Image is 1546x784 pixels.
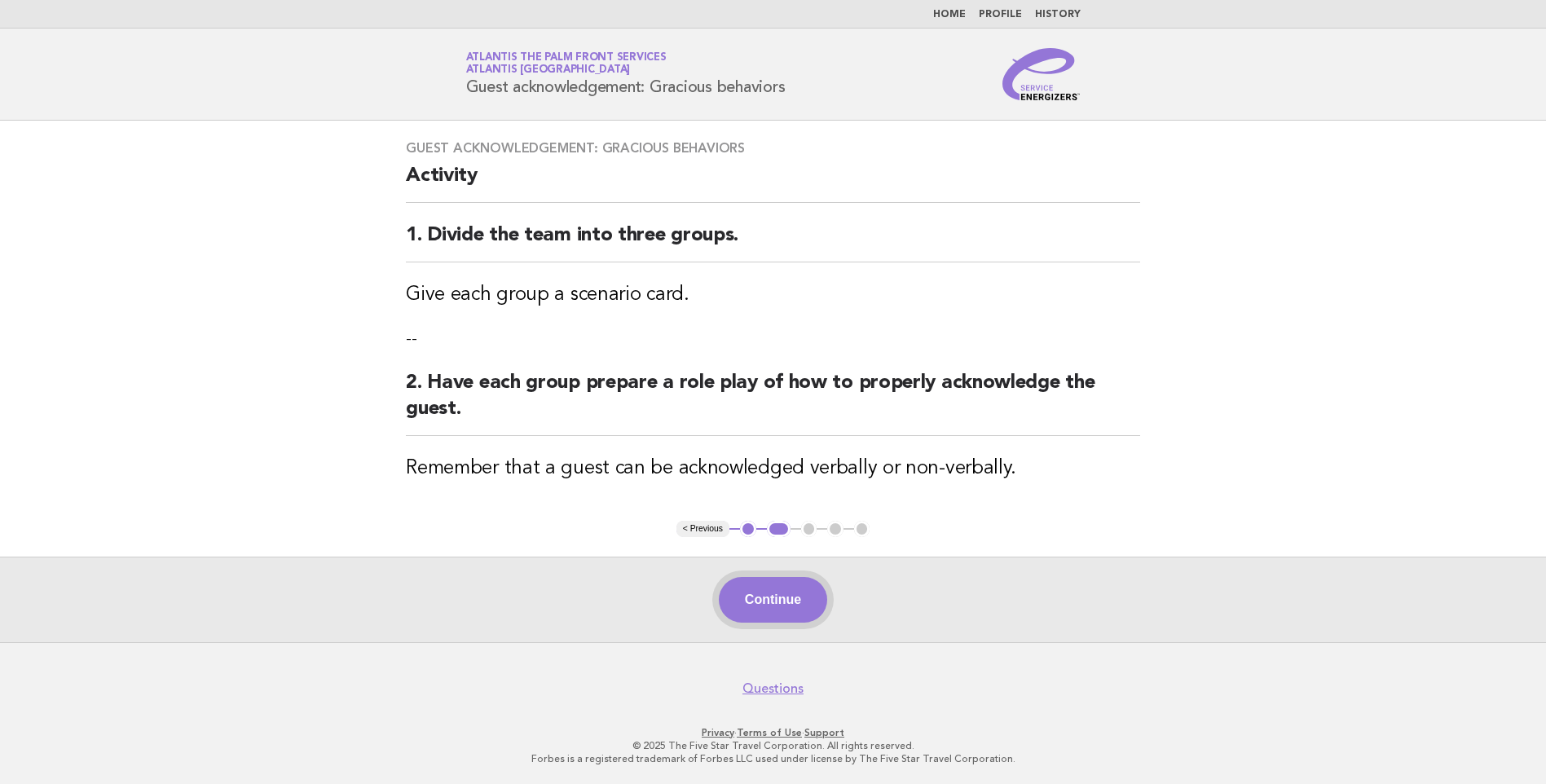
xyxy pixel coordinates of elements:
a: Support [804,727,844,738]
h3: Give each group a scenario card. [406,282,1140,308]
h3: Guest acknowledgement: Gracious behaviors [406,140,1140,156]
button: < Previous [676,521,729,537]
p: · · [275,726,1272,739]
p: Forbes is a registered trademark of Forbes LLC used under license by The Five Star Travel Corpora... [275,752,1272,765]
h1: Guest acknowledgement: Gracious behaviors [466,53,786,95]
button: Continue [719,577,827,623]
a: History [1035,10,1081,20]
h2: 1. Divide the team into three groups. [406,222,1140,262]
h3: Remember that a guest can be acknowledged verbally or non-verbally. [406,456,1140,482]
a: Profile [979,10,1022,20]
h2: 2. Have each group prepare a role play of how to properly acknowledge the guest. [406,370,1140,436]
a: Questions [742,680,804,697]
p: © 2025 The Five Star Travel Corporation. All rights reserved. [275,739,1272,752]
span: Atlantis [GEOGRAPHIC_DATA] [466,65,631,76]
button: 2 [767,521,791,537]
h2: Activity [406,163,1140,203]
button: 1 [740,521,756,537]
a: Terms of Use [737,727,802,738]
img: Service Energizers [1002,48,1081,100]
a: Atlantis The Palm Front ServicesAtlantis [GEOGRAPHIC_DATA] [466,52,667,75]
a: Privacy [702,727,734,738]
p: -- [406,328,1140,350]
a: Home [933,10,966,20]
